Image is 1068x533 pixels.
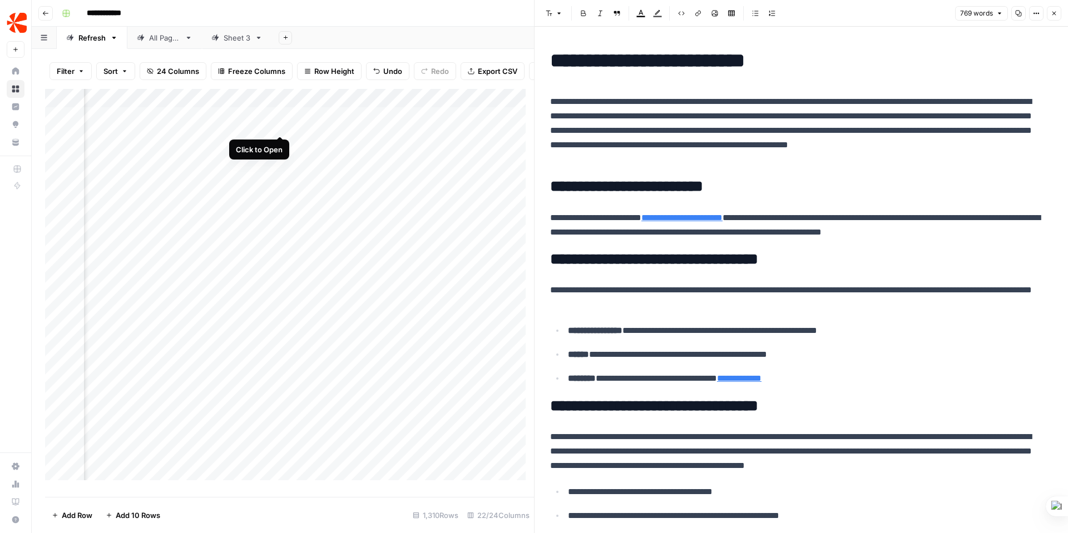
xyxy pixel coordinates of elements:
span: Redo [431,66,449,77]
span: Sort [103,66,118,77]
a: Insights [7,98,24,116]
a: Home [7,62,24,80]
button: Row Height [297,62,362,80]
span: Row Height [314,66,354,77]
a: Refresh [57,27,127,49]
button: Redo [414,62,456,80]
div: 22/24 Columns [463,506,534,524]
button: 24 Columns [140,62,206,80]
span: Filter [57,66,75,77]
div: 1,310 Rows [408,506,463,524]
button: Export CSV [461,62,525,80]
span: Freeze Columns [228,66,285,77]
button: Filter [50,62,92,80]
span: Add Row [62,510,92,521]
a: Settings [7,457,24,475]
button: Add Row [45,506,99,524]
span: Export CSV [478,66,517,77]
a: Your Data [7,133,24,151]
a: Browse [7,80,24,98]
span: Add 10 Rows [116,510,160,521]
button: 769 words [955,6,1008,21]
span: Undo [383,66,402,77]
span: 24 Columns [157,66,199,77]
button: Add 10 Rows [99,506,167,524]
a: Opportunities [7,116,24,133]
span: 769 words [960,8,993,18]
a: Sheet 3 [202,27,272,49]
a: Learning Hub [7,493,24,511]
button: Workspace: ChargebeeOps [7,9,24,37]
a: All Pages [127,27,202,49]
div: All Pages [149,32,180,43]
button: Undo [366,62,409,80]
div: Refresh [78,32,106,43]
a: Usage [7,475,24,493]
button: Freeze Columns [211,62,293,80]
img: ChargebeeOps Logo [7,13,27,33]
div: Sheet 3 [224,32,250,43]
div: Click to Open [236,144,283,155]
button: Sort [96,62,135,80]
button: Help + Support [7,511,24,529]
